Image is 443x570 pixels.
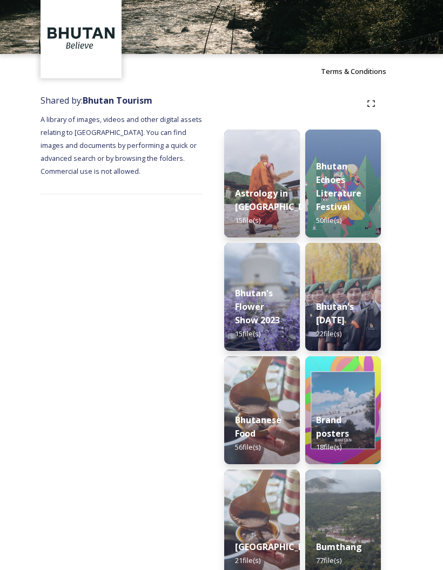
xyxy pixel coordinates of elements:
[41,94,152,106] span: Shared by:
[224,243,300,351] img: Bhutan%2520Flower%2520Show2.jpg
[316,414,349,439] strong: Brand posters
[305,130,381,237] img: Bhutan%2520Echoes7.jpg
[41,114,204,176] span: A library of images, videos and other digital assets relating to [GEOGRAPHIC_DATA]. You can find ...
[316,442,341,452] span: 18 file(s)
[316,541,362,553] strong: Bumthang
[316,329,341,338] span: 22 file(s)
[235,414,281,439] strong: Bhutanese Food
[235,541,325,553] strong: [GEOGRAPHIC_DATA]
[321,65,402,78] a: Terms & Conditions
[316,160,361,213] strong: Bhutan Echoes Literature Festival
[235,287,280,326] strong: Bhutan's Flower Show 2023
[235,442,260,452] span: 56 file(s)
[316,215,341,225] span: 50 file(s)
[235,329,260,338] span: 15 file(s)
[305,356,381,464] img: Bhutan_Believe_800_1000_4.jpg
[316,301,354,326] strong: Bhutan's [DATE]
[83,94,152,106] strong: Bhutan Tourism
[316,555,341,565] span: 77 file(s)
[305,243,381,351] img: Bhutan%2520National%2520Day10.jpg
[235,187,325,213] strong: Astrology in [GEOGRAPHIC_DATA]
[224,130,300,237] img: _SCH1465.jpg
[235,215,260,225] span: 15 file(s)
[321,66,386,76] span: Terms & Conditions
[235,555,260,565] span: 21 file(s)
[224,356,300,464] img: Bumdeling%2520090723%2520by%2520Amp%2520Sripimanwat-4.jpg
